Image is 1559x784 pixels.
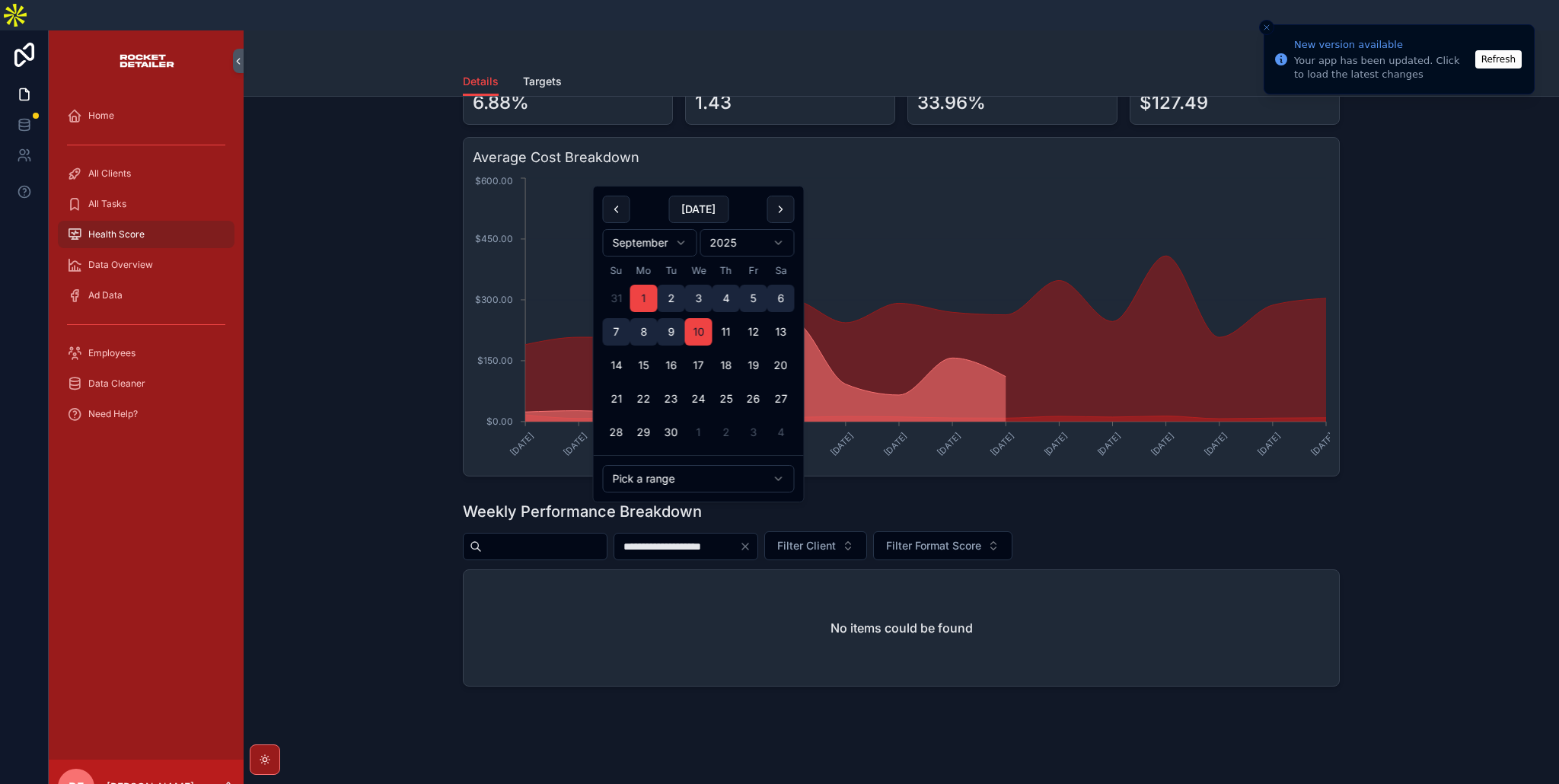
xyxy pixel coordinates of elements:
span: Filter Client [777,538,836,553]
button: Close toast [1259,20,1274,35]
div: 1.43 [695,91,732,115]
span: Targets [523,74,562,89]
text: [DATE] [828,430,856,457]
button: Tuesday, September 9th, 2025, selected [658,318,685,346]
a: Health Score [58,221,234,248]
button: Monday, September 15th, 2025 [630,352,658,379]
span: Home [88,110,114,122]
button: [DATE] [668,196,728,223]
th: Sunday [603,263,630,279]
text: [DATE] [989,430,1016,457]
button: Sunday, September 7th, 2025, selected [603,318,630,346]
h3: Average Cost Breakdown [473,147,1330,168]
button: Clear [739,540,757,553]
span: All Clients [88,167,131,180]
div: Your app has been updated. Click to load the latest changes [1294,54,1471,81]
button: Saturday, September 27th, 2025 [767,385,795,413]
button: Sunday, September 28th, 2025 [603,419,630,446]
span: Data Cleaner [88,378,145,390]
span: Data Overview [88,259,153,271]
tspan: $150.00 [477,355,513,366]
button: Tuesday, September 23rd, 2025 [658,385,685,413]
text: [DATE] [1255,430,1283,457]
th: Monday [630,263,658,279]
tspan: $600.00 [475,175,513,186]
text: [DATE] [935,430,962,457]
button: Tuesday, September 16th, 2025 [658,352,685,379]
th: Friday [740,263,767,279]
button: Thursday, October 2nd, 2025 [713,419,740,446]
h2: No items could be found [831,619,973,637]
button: Monday, September 22nd, 2025 [630,385,658,413]
button: Friday, October 3rd, 2025 [740,419,767,446]
button: Thursday, September 11th, 2025 [713,318,740,346]
button: Friday, September 12th, 2025 [740,318,767,346]
a: All Tasks [58,190,234,218]
h1: Weekly Performance Breakdown [463,501,702,522]
span: Need Help? [88,408,138,420]
button: Today, Wednesday, September 10th, 2025, selected [685,318,713,346]
tspan: $0.00 [486,416,513,427]
text: [DATE] [1095,430,1123,457]
th: Wednesday [685,263,713,279]
button: Monday, September 1st, 2025, selected [630,285,658,312]
span: Filter Format Score [886,538,981,553]
button: Select Button [764,531,867,560]
button: Wednesday, September 17th, 2025 [685,352,713,379]
button: Thursday, September 25th, 2025 [713,385,740,413]
text: [DATE] [508,430,535,457]
span: Health Score [88,228,145,241]
button: Select Button [873,531,1012,560]
button: Saturday, September 6th, 2025, selected [767,285,795,312]
a: Ad Data [58,282,234,309]
a: All Clients [58,160,234,187]
img: App logo [118,49,175,73]
a: Home [58,102,234,129]
button: Saturday, October 4th, 2025 [767,419,795,446]
button: Wednesday, September 24th, 2025 [685,385,713,413]
text: [DATE] [1309,430,1336,457]
button: Sunday, September 21st, 2025 [603,385,630,413]
th: Thursday [713,263,740,279]
button: Saturday, September 20th, 2025 [767,352,795,379]
button: Relative time [603,465,795,492]
button: Sunday, September 14th, 2025 [603,352,630,379]
button: Tuesday, September 30th, 2025 [658,419,685,446]
button: Saturday, September 13th, 2025 [767,318,795,346]
div: $127.49 [1140,91,1208,115]
div: scrollable content [49,91,244,448]
text: [DATE] [882,430,909,457]
button: Monday, September 29th, 2025 [630,419,658,446]
button: Wednesday, September 3rd, 2025, selected [685,285,713,312]
div: New version available [1294,37,1471,53]
a: Data Cleaner [58,370,234,397]
span: All Tasks [88,198,126,210]
a: Details [463,68,499,97]
button: Monday, September 8th, 2025, selected [630,318,658,346]
a: Targets [523,68,562,98]
th: Tuesday [658,263,685,279]
button: Friday, September 26th, 2025 [740,385,767,413]
button: Tuesday, September 2nd, 2025, selected [658,285,685,312]
div: 33.96% [917,91,986,115]
div: 6.88% [473,91,529,115]
button: Sunday, August 31st, 2025 [603,285,630,312]
a: Data Overview [58,251,234,279]
th: Saturday [767,263,795,279]
button: Thursday, September 4th, 2025, selected [713,285,740,312]
span: Employees [88,347,135,359]
table: September 2025 [603,263,795,446]
tspan: $300.00 [475,294,513,305]
span: Details [463,74,499,89]
button: Friday, September 19th, 2025 [740,352,767,379]
text: [DATE] [562,430,589,457]
button: Thursday, September 18th, 2025 [713,352,740,379]
button: Refresh [1475,50,1522,69]
a: Employees [58,339,234,367]
div: chart [473,174,1330,467]
text: [DATE] [1149,430,1176,457]
text: [DATE] [1042,430,1070,457]
text: [DATE] [1202,430,1229,457]
button: Wednesday, October 1st, 2025 [685,419,713,446]
a: Need Help? [58,400,234,428]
